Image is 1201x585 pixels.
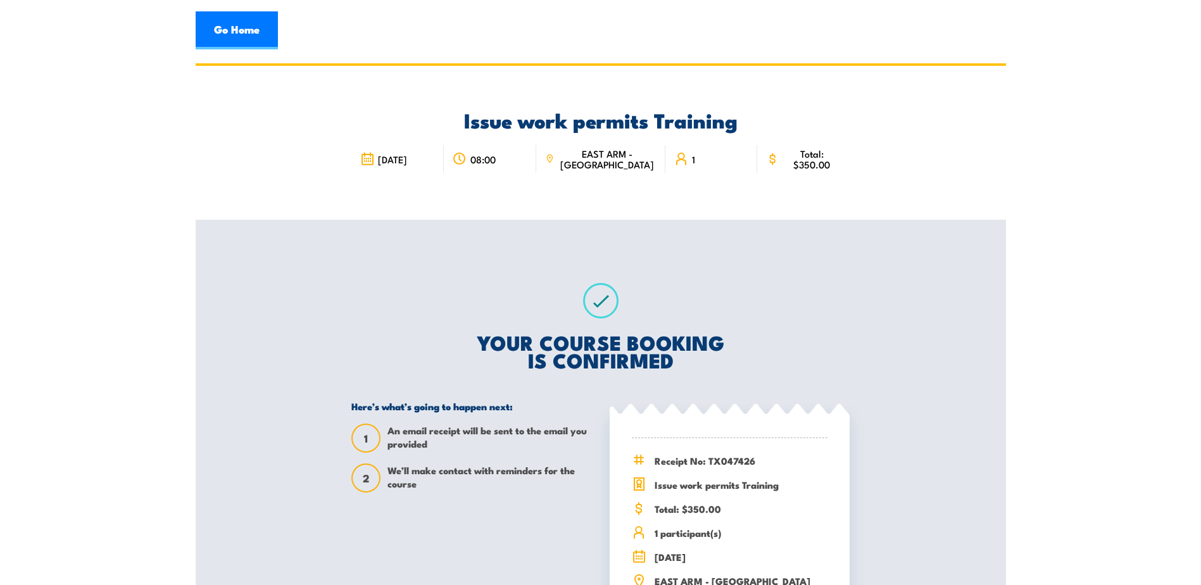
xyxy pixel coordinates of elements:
span: 1 [692,154,695,165]
span: 2 [353,472,379,485]
h2: YOUR COURSE BOOKING IS CONFIRMED [351,333,850,368]
span: [DATE] [378,154,407,165]
a: Go Home [196,11,278,49]
span: An email receipt will be sent to the email you provided [387,424,591,453]
h5: Here’s what’s going to happen next: [351,400,591,412]
span: Total: $350.00 [783,148,841,170]
span: We’ll make contact with reminders for the course [387,463,591,493]
span: Issue work permits Training [655,477,827,492]
h2: Issue work permits Training [351,111,850,129]
span: Receipt No: TX047426 [655,453,827,468]
span: 1 participant(s) [655,525,827,540]
span: [DATE] [655,550,827,564]
span: 08:00 [470,154,496,165]
span: 1 [353,432,379,445]
span: Total: $350.00 [655,501,827,516]
span: EAST ARM - [GEOGRAPHIC_DATA] [558,148,656,170]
